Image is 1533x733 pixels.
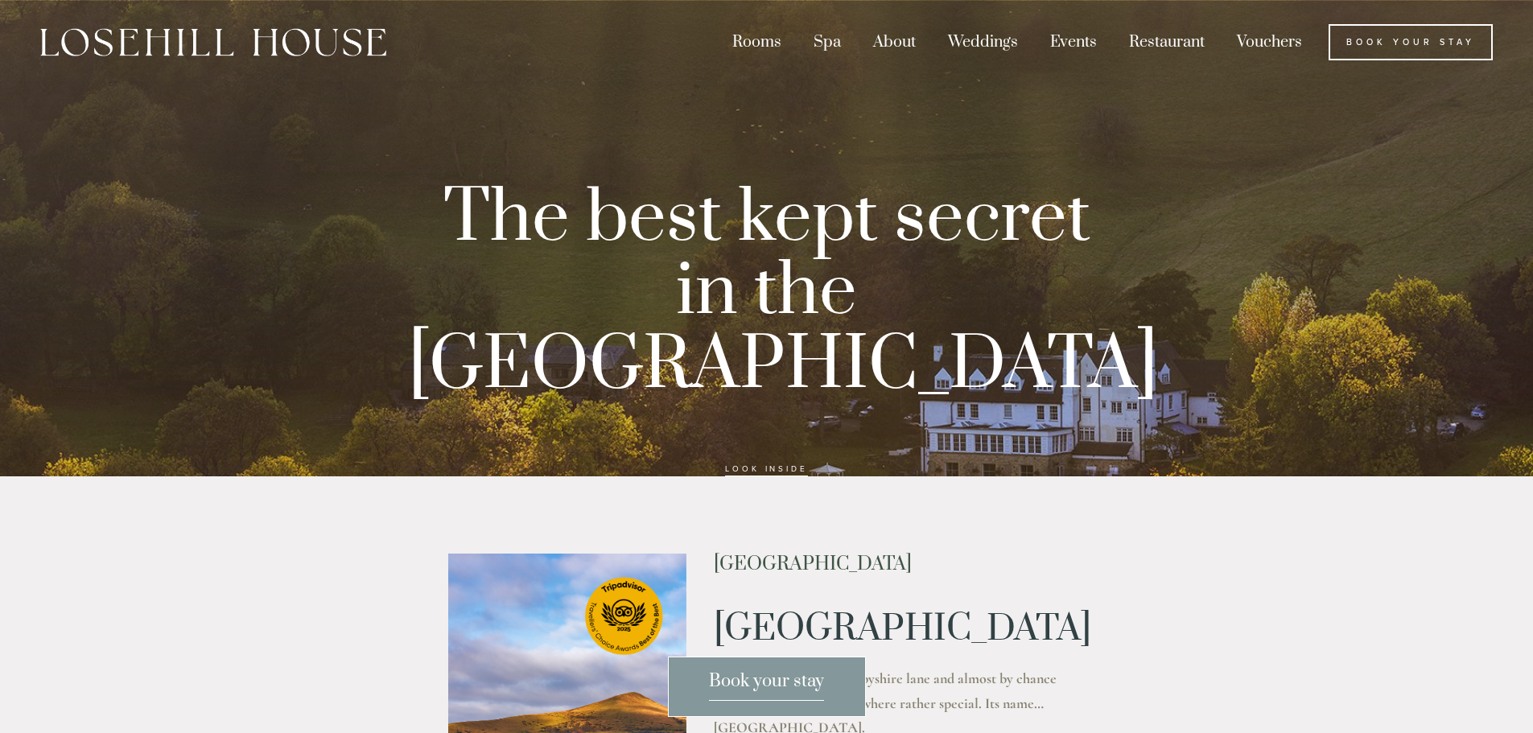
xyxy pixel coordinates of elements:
[1036,24,1111,60] div: Events
[859,24,930,60] div: About
[1329,24,1493,60] a: Book Your Stay
[933,24,1032,60] div: Weddings
[725,464,808,477] a: look inside
[1222,24,1317,60] a: Vouchers
[709,670,824,701] span: Book your stay
[714,554,1085,574] h2: [GEOGRAPHIC_DATA]
[799,24,855,60] div: Spa
[1115,24,1219,60] div: Restaurant
[718,24,796,60] div: Rooms
[408,174,1158,411] strong: The best kept secret in the [GEOGRAPHIC_DATA]
[714,609,1085,649] h1: [GEOGRAPHIC_DATA]
[40,28,386,56] img: Losehill House
[668,657,866,717] a: Book your stay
